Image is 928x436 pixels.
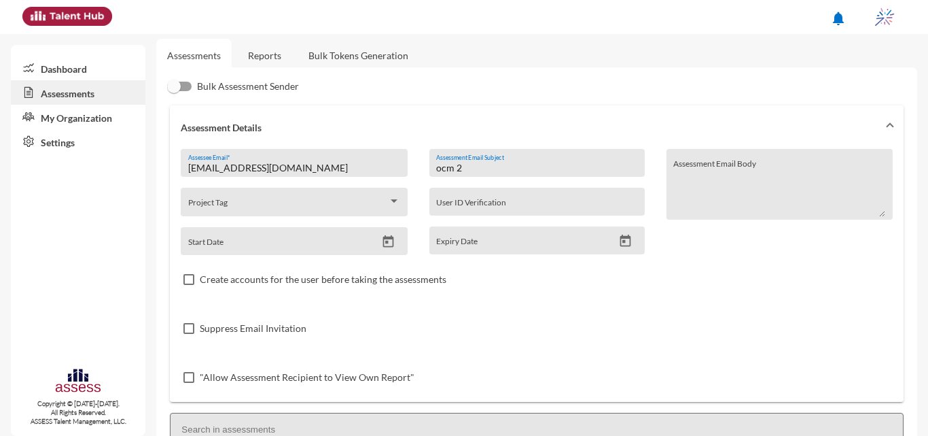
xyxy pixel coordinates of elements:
[11,129,145,154] a: Settings
[188,163,400,173] input: Assessee Email
[830,10,846,27] mat-icon: notifications
[613,234,637,248] button: Open calendar
[11,399,145,426] p: Copyright © [DATE]-[DATE]. All Rights Reserved. ASSESS Talent Management, LLC.
[167,50,221,61] a: Assessments
[170,105,904,149] mat-expansion-panel-header: Assessment Details
[170,149,904,402] div: Assessment Details
[376,235,400,249] button: Open calendar
[237,39,292,72] a: Reports
[197,78,299,95] span: Bulk Assessment Sender
[200,271,446,288] span: Create accounts for the user before taking the assessments
[200,320,306,337] span: Suppress Email Invitation
[11,105,145,129] a: My Organization
[181,122,876,133] mat-panel-title: Assessment Details
[11,56,145,80] a: Dashboard
[11,80,145,105] a: Assessments
[298,39,419,72] a: Bulk Tokens Generation
[54,367,101,397] img: assesscompany-logo.png
[200,369,414,386] span: "Allow Assessment Recipient to View Own Report"
[436,163,637,173] input: Assessment Email Subject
